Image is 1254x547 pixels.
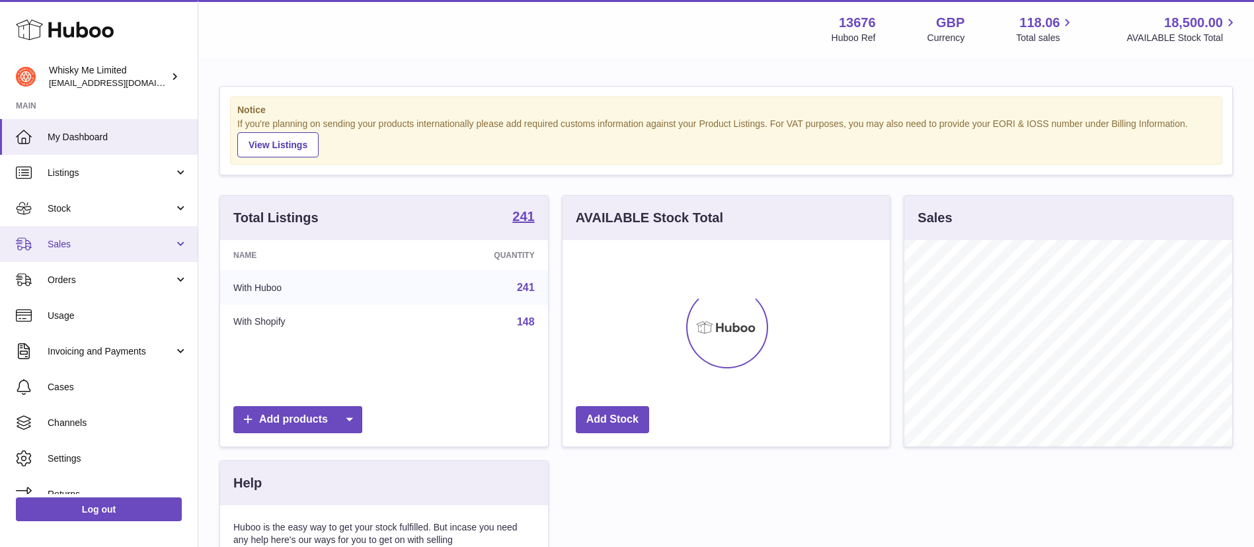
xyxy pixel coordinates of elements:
[48,488,188,501] span: Returns
[48,310,188,322] span: Usage
[832,32,876,44] div: Huboo Ref
[237,118,1215,157] div: If you're planning on sending your products internationally please add required customs informati...
[1016,14,1075,44] a: 118.06 Total sales
[1164,14,1223,32] span: 18,500.00
[1126,14,1238,44] a: 18,500.00 AVAILABLE Stock Total
[220,240,397,271] th: Name
[397,240,547,271] th: Quantity
[233,474,262,492] h3: Help
[517,282,535,293] a: 241
[220,271,397,305] td: With Huboo
[48,167,174,179] span: Listings
[16,67,36,87] img: internalAdmin-13676@internal.huboo.com
[233,521,535,546] p: Huboo is the easy way to get your stock fulfilled. But incase you need any help here's our ways f...
[237,132,319,157] a: View Listings
[48,381,188,394] span: Cases
[16,497,182,521] a: Log out
[1019,14,1060,32] span: 118.06
[512,210,534,226] a: 241
[512,210,534,223] strong: 241
[48,202,174,215] span: Stock
[48,345,174,358] span: Invoicing and Payments
[233,209,319,227] h3: Total Listings
[918,209,952,227] h3: Sales
[220,305,397,339] td: With Shopify
[48,238,174,251] span: Sales
[48,417,188,429] span: Channels
[48,274,174,286] span: Orders
[936,14,964,32] strong: GBP
[1016,32,1075,44] span: Total sales
[48,452,188,465] span: Settings
[1126,32,1238,44] span: AVAILABLE Stock Total
[927,32,965,44] div: Currency
[576,406,649,433] a: Add Stock
[48,131,188,144] span: My Dashboard
[49,64,168,89] div: Whisky Me Limited
[233,406,362,433] a: Add products
[576,209,723,227] h3: AVAILABLE Stock Total
[237,104,1215,116] strong: Notice
[49,77,194,88] span: [EMAIL_ADDRESS][DOMAIN_NAME]
[517,316,535,327] a: 148
[839,14,876,32] strong: 13676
